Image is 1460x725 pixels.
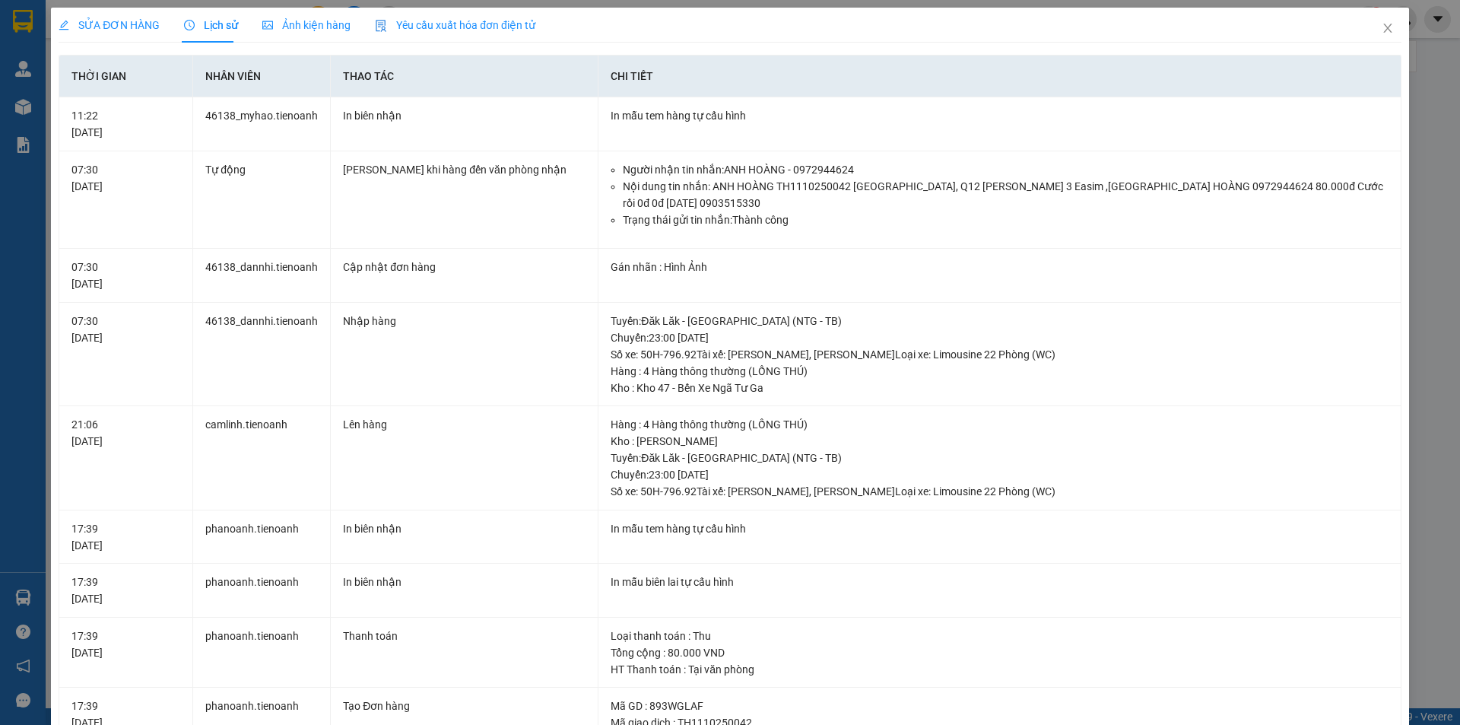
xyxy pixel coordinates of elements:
td: 46138_myhao.tienoanh [193,97,331,151]
div: In biên nhận [343,520,586,537]
div: 21:06 [DATE] [71,416,180,450]
div: Thanh toán [343,628,586,644]
td: 46138_dannhi.tienoanh [193,249,331,303]
div: In biên nhận [343,107,586,124]
div: In biên nhận [343,574,586,590]
div: Lên hàng [343,416,586,433]
div: In mẫu tem hàng tự cấu hình [611,520,1388,537]
div: Tuyến : Đăk Lăk - [GEOGRAPHIC_DATA] (NTG - TB) Chuyến: 23:00 [DATE] Số xe: 50H-796.92 Tài xế: [PE... [611,313,1388,363]
div: 17:39 [DATE] [71,520,180,554]
div: Kho : Kho 47 - Bến Xe Ngã Tư Ga [611,380,1388,396]
div: HT Thanh toán : Tại văn phòng [611,661,1388,678]
div: 17:39 [DATE] [71,628,180,661]
td: Tự động [193,151,331,250]
div: 17:39 [DATE] [71,574,180,607]
div: Tổng cộng : 80.000 VND [611,644,1388,661]
td: 46138_dannhi.tienoanh [193,303,331,407]
li: Người nhận tin nhắn: ANH HOÀNG - 0972944624 [623,161,1388,178]
div: Cập nhật đơn hàng [343,259,586,275]
div: 07:30 [DATE] [71,259,180,292]
div: [PERSON_NAME] khi hàng đến văn phòng nhận [343,161,586,178]
th: Nhân viên [193,56,331,97]
div: Hàng : 4 Hàng thông thường (LỒNG THÚ) [611,363,1388,380]
td: phanoanh.tienoanh [193,618,331,688]
span: Lịch sử [184,19,238,31]
div: Gán nhãn : Hình Ảnh [611,259,1388,275]
td: phanoanh.tienoanh [193,510,331,564]
div: In mẫu biên lai tự cấu hình [611,574,1388,590]
img: icon [375,20,387,32]
div: 07:30 [DATE] [71,313,180,346]
button: Close [1366,8,1409,50]
span: picture [262,20,273,30]
span: close [1382,22,1394,34]
span: clock-circle [184,20,195,30]
div: Kho : [PERSON_NAME] [611,433,1388,450]
span: Ảnh kiện hàng [262,19,351,31]
div: 11:22 [DATE] [71,107,180,141]
th: Thời gian [59,56,193,97]
th: Chi tiết [598,56,1401,97]
td: camlinh.tienoanh [193,406,331,510]
th: Thao tác [331,56,598,97]
span: Yêu cầu xuất hóa đơn điện tử [375,19,535,31]
div: In mẫu tem hàng tự cấu hình [611,107,1388,124]
div: Tạo Đơn hàng [343,698,586,714]
div: Nhập hàng [343,313,586,329]
div: Tuyến : Đăk Lăk - [GEOGRAPHIC_DATA] (NTG - TB) Chuyến: 23:00 [DATE] Số xe: 50H-796.92 Tài xế: [PE... [611,450,1388,500]
div: Loại thanh toán : Thu [611,628,1388,644]
li: Trạng thái gửi tin nhắn: Thành công [623,211,1388,228]
span: SỬA ĐƠN HÀNG [59,19,160,31]
div: Mã GD : 893WGLAF [611,698,1388,714]
li: Nội dung tin nhắn: ANH HOÀNG TH1110250042 [GEOGRAPHIC_DATA], Q12 [PERSON_NAME] 3 Easim ,[GEOGRAPH... [623,178,1388,211]
div: Hàng : 4 Hàng thông thường (LỒNG THÚ) [611,416,1388,433]
div: 07:30 [DATE] [71,161,180,195]
span: edit [59,20,69,30]
td: phanoanh.tienoanh [193,564,331,618]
